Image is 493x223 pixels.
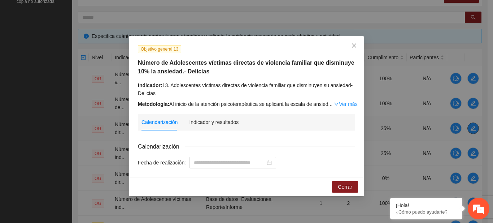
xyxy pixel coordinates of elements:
[38,37,121,46] div: Chatee con nosotros ahora
[396,209,457,215] p: ¿Cómo puedo ayudarte?
[118,4,136,21] div: Minimizar ventana de chat en vivo
[396,202,457,208] div: ¡Hola!
[332,181,358,193] button: Cerrar
[138,100,355,108] div: Al inicio de la atención psicoterapéutica se aplicará la escala de ansied
[194,159,265,167] input: Fecha de realización
[334,102,339,107] span: down
[338,183,352,191] span: Cerrar
[334,101,357,107] a: Expand
[344,36,364,56] button: Close
[328,101,333,107] span: ...
[138,59,355,76] h5: Número de Adolescentes víctimas directas de violencia familiar que disminuye 10% la ansiedad.- De...
[138,142,185,151] span: Calendarización
[138,157,189,168] label: Fecha de realización
[351,43,357,48] span: close
[141,118,178,126] div: Calendarización
[42,71,100,144] span: Estamos en línea.
[138,101,169,107] strong: Metodología:
[189,118,239,126] div: Indicador y resultados
[138,81,355,97] div: 13. Adolescentes víctimas directas de violencia familiar que disminuyen su ansiedad- Delicias
[138,45,181,53] span: Objetivo general 13
[138,82,162,88] strong: Indicador:
[4,147,138,172] textarea: Escriba su mensaje y pulse “Intro”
